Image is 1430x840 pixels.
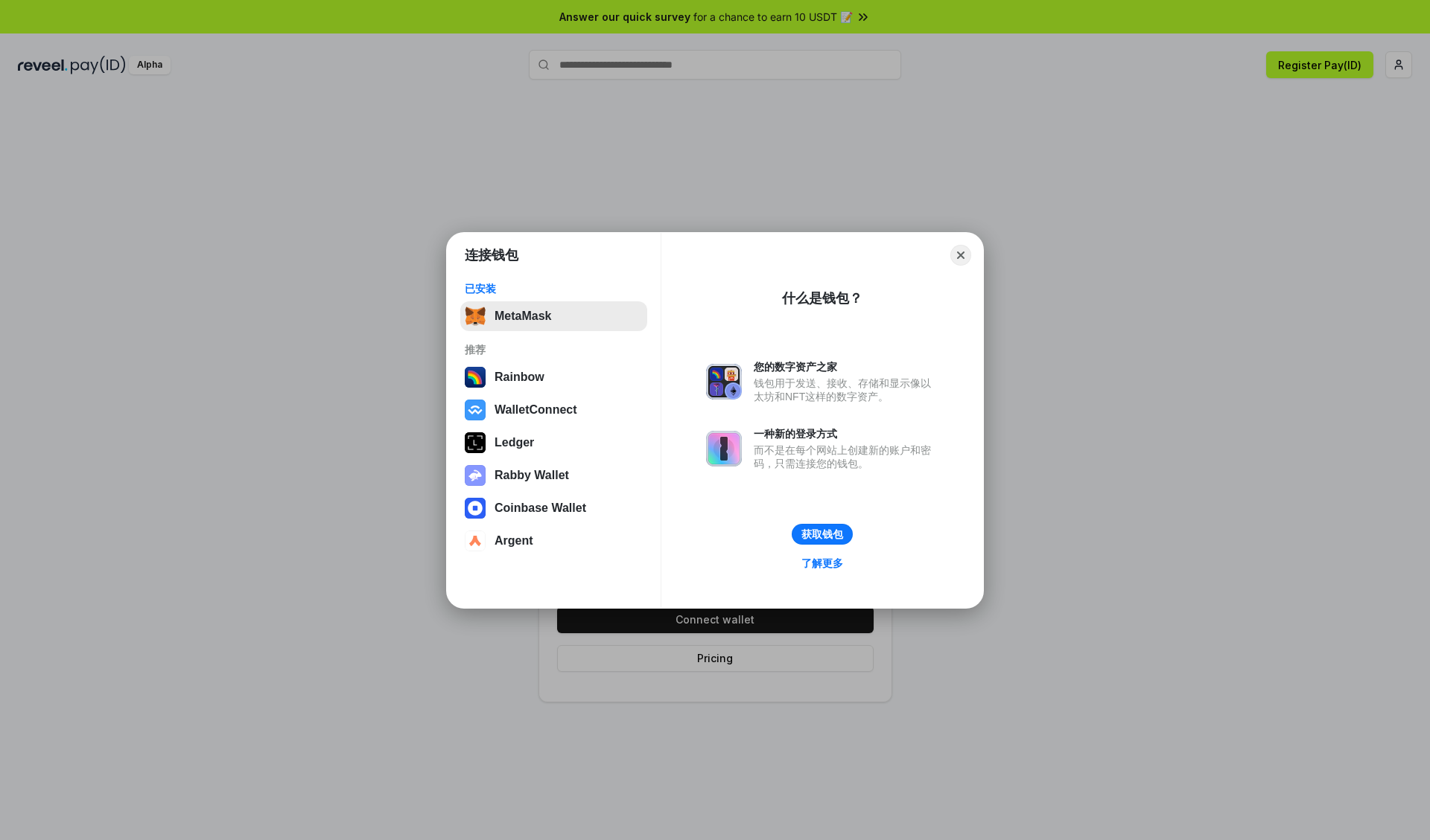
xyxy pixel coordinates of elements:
[465,246,518,264] h1: 连接钱包
[950,245,971,266] button: Close
[460,493,647,523] button: Coinbase Wallet
[706,431,742,467] img: svg+xml,%3Csvg%20xmlns%3D%22http%3A%2F%2Fwww.w3.org%2F2000%2Fsvg%22%20fill%3D%22none%22%20viewBox...
[495,501,586,515] div: Coinbase Wallet
[754,360,938,373] div: 您的数字资产之家
[460,461,647,490] button: Rabby Wallet
[465,432,486,453] img: svg+xml,%3Csvg%20xmlns%3D%22http%3A%2F%2Fwww.w3.org%2F2000%2Fsvg%22%20width%3D%2228%22%20height%3...
[495,469,569,482] div: Rabby Wallet
[495,371,544,384] div: Rainbow
[706,364,742,400] img: svg+xml,%3Csvg%20xmlns%3D%22http%3A%2F%2Fwww.w3.org%2F2000%2Fsvg%22%20fill%3D%22none%22%20viewBox...
[465,367,486,388] img: svg+xml,%3Csvg%20width%3D%22120%22%20height%3D%22120%22%20viewBox%3D%220%200%20120%20120%22%20fil...
[460,395,647,425] button: WalletConnect
[495,403,577,417] div: WalletConnect
[495,534,533,548] div: Argent
[792,524,853,545] button: 获取钱包
[460,362,647,392] button: Rainbow
[465,306,486,327] img: svg+xml,%3Csvg%20fill%3D%22none%22%20height%3D%2233%22%20viewBox%3D%220%200%2035%2033%22%20width%...
[754,427,938,440] div: 一种新的登录方式
[465,498,486,519] img: svg+xml,%3Csvg%20width%3D%2228%22%20height%3D%2228%22%20viewBox%3D%220%200%2028%2028%22%20fill%3D...
[465,400,486,420] img: svg+xml,%3Csvg%20width%3D%2228%22%20height%3D%2228%22%20viewBox%3D%220%200%2028%2028%22%20fill%3D...
[792,554,852,573] a: 了解更多
[754,443,938,470] div: 而不是在每个网站上创建新的账户和密码，只需连接您的钱包。
[495,310,551,323] div: MetaMask
[460,526,647,556] button: Argent
[465,282,643,295] div: 已安装
[782,289,862,307] div: 什么是钱包？
[801,557,843,570] div: 了解更多
[465,530,486,551] img: svg+xml,%3Csvg%20width%3D%2228%22%20height%3D%2228%22%20viewBox%3D%220%200%2028%2028%22%20fill%3D...
[460,428,647,458] button: Ledger
[801,528,843,541] div: 获取钱包
[495,436,534,449] div: Ledger
[754,376,938,403] div: 钱包用于发送、接收、存储和显示像以太坊和NFT这样的数字资产。
[460,301,647,331] button: MetaMask
[465,343,643,356] div: 推荐
[465,465,486,486] img: svg+xml,%3Csvg%20xmlns%3D%22http%3A%2F%2Fwww.w3.org%2F2000%2Fsvg%22%20fill%3D%22none%22%20viewBox...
